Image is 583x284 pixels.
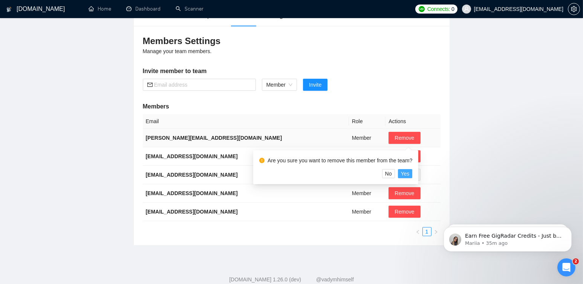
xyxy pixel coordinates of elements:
button: Remove [389,206,420,218]
b: [EMAIL_ADDRESS][DOMAIN_NAME] [146,190,238,196]
th: Actions [386,114,440,129]
input: Email address [154,81,251,89]
button: Invite [303,79,327,91]
b: [PERSON_NAME][EMAIL_ADDRESS][DOMAIN_NAME] [146,135,282,141]
b: [EMAIL_ADDRESS][DOMAIN_NAME] [146,153,238,159]
button: right [432,227,441,236]
li: Previous Page [413,227,422,236]
span: 0 [451,5,454,13]
a: dashboardDashboard [126,6,161,12]
h3: Members Settings [143,35,441,47]
td: Member [349,129,386,147]
a: [DOMAIN_NAME] 1.26.0 (dev) [229,276,301,282]
span: Member [266,79,292,90]
img: logo [6,3,12,15]
span: user [464,6,469,12]
a: setting [568,6,580,12]
td: Member [349,184,386,203]
span: left [416,230,420,234]
li: Next Page [432,227,441,236]
td: Member [349,203,386,221]
button: No [382,169,395,178]
li: 1 [422,227,432,236]
iframe: Intercom live chat [557,258,575,276]
span: No [385,169,392,178]
span: setting [568,6,580,12]
iframe: Intercom notifications message [432,211,583,264]
span: Remove [395,189,414,197]
span: exclamation-circle [259,158,265,163]
a: homeHome [89,6,111,12]
button: left [413,227,422,236]
h5: Members [143,102,441,111]
button: Remove [389,187,420,199]
span: 2 [573,258,579,264]
button: Yes [398,169,413,178]
span: Invite [309,81,321,89]
b: [EMAIL_ADDRESS][DOMAIN_NAME] [146,209,238,215]
th: Email [143,114,349,129]
span: Connects: [427,5,450,13]
span: Remove [395,208,414,216]
img: upwork-logo.png [419,6,425,12]
span: Yes [401,169,410,178]
span: Manage your team members. [143,48,212,54]
th: Role [349,114,386,129]
a: searchScanner [176,6,204,12]
span: mail [147,82,153,87]
b: [EMAIL_ADDRESS][DOMAIN_NAME] [146,172,238,178]
h5: Invite member to team [143,67,441,76]
a: @vadymhimself [316,276,354,282]
button: Remove [389,132,420,144]
span: Remove [395,134,414,142]
div: Are you sure you want to remove this member from the team? [268,156,412,165]
a: 1 [423,228,431,236]
button: setting [568,3,580,15]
